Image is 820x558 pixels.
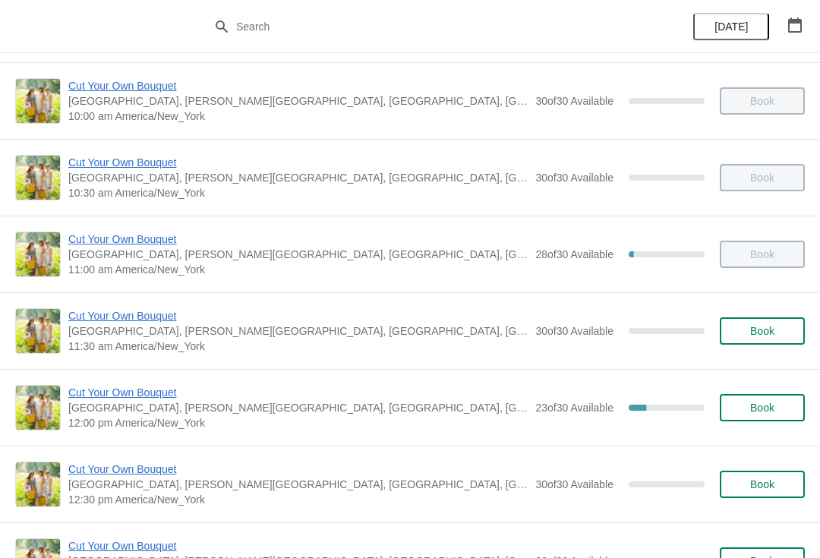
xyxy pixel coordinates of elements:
[68,155,528,170] span: Cut Your Own Bouquet
[235,13,615,40] input: Search
[68,323,528,339] span: [GEOGRAPHIC_DATA], [PERSON_NAME][GEOGRAPHIC_DATA], [GEOGRAPHIC_DATA], [GEOGRAPHIC_DATA]
[535,248,613,260] span: 28 of 30 Available
[714,20,748,33] span: [DATE]
[68,170,528,185] span: [GEOGRAPHIC_DATA], [PERSON_NAME][GEOGRAPHIC_DATA], [GEOGRAPHIC_DATA], [GEOGRAPHIC_DATA]
[750,402,774,414] span: Book
[68,415,528,430] span: 12:00 pm America/New_York
[535,402,613,414] span: 23 of 30 Available
[68,109,528,124] span: 10:00 am America/New_York
[720,317,805,345] button: Book
[750,325,774,337] span: Book
[16,79,60,123] img: Cut Your Own Bouquet | Cross Street Flower Farm, Jacobs Lane, Norwell, MA, USA | 10:00 am America...
[68,247,528,262] span: [GEOGRAPHIC_DATA], [PERSON_NAME][GEOGRAPHIC_DATA], [GEOGRAPHIC_DATA], [GEOGRAPHIC_DATA]
[535,95,613,107] span: 30 of 30 Available
[720,471,805,498] button: Book
[16,156,60,200] img: Cut Your Own Bouquet | Cross Street Flower Farm, Jacobs Lane, Norwell, MA, USA | 10:30 am America...
[16,232,60,276] img: Cut Your Own Bouquet | Cross Street Flower Farm, Jacobs Lane, Norwell, MA, USA | 11:00 am America...
[535,172,613,184] span: 30 of 30 Available
[68,538,528,553] span: Cut Your Own Bouquet
[693,13,769,40] button: [DATE]
[68,232,528,247] span: Cut Your Own Bouquet
[68,185,528,200] span: 10:30 am America/New_York
[68,477,528,492] span: [GEOGRAPHIC_DATA], [PERSON_NAME][GEOGRAPHIC_DATA], [GEOGRAPHIC_DATA], [GEOGRAPHIC_DATA]
[68,400,528,415] span: [GEOGRAPHIC_DATA], [PERSON_NAME][GEOGRAPHIC_DATA], [GEOGRAPHIC_DATA], [GEOGRAPHIC_DATA]
[16,462,60,506] img: Cut Your Own Bouquet | Cross Street Flower Farm, Jacobs Lane, Norwell, MA, USA | 12:30 pm America...
[68,492,528,507] span: 12:30 pm America/New_York
[68,308,528,323] span: Cut Your Own Bouquet
[68,339,528,354] span: 11:30 am America/New_York
[68,385,528,400] span: Cut Your Own Bouquet
[68,93,528,109] span: [GEOGRAPHIC_DATA], [PERSON_NAME][GEOGRAPHIC_DATA], [GEOGRAPHIC_DATA], [GEOGRAPHIC_DATA]
[720,394,805,421] button: Book
[535,478,613,490] span: 30 of 30 Available
[535,325,613,337] span: 30 of 30 Available
[68,262,528,277] span: 11:00 am America/New_York
[68,462,528,477] span: Cut Your Own Bouquet
[750,478,774,490] span: Book
[16,309,60,353] img: Cut Your Own Bouquet | Cross Street Flower Farm, Jacobs Lane, Norwell, MA, USA | 11:30 am America...
[68,78,528,93] span: Cut Your Own Bouquet
[16,386,60,430] img: Cut Your Own Bouquet | Cross Street Flower Farm, Jacobs Lane, Norwell, MA, USA | 12:00 pm America...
